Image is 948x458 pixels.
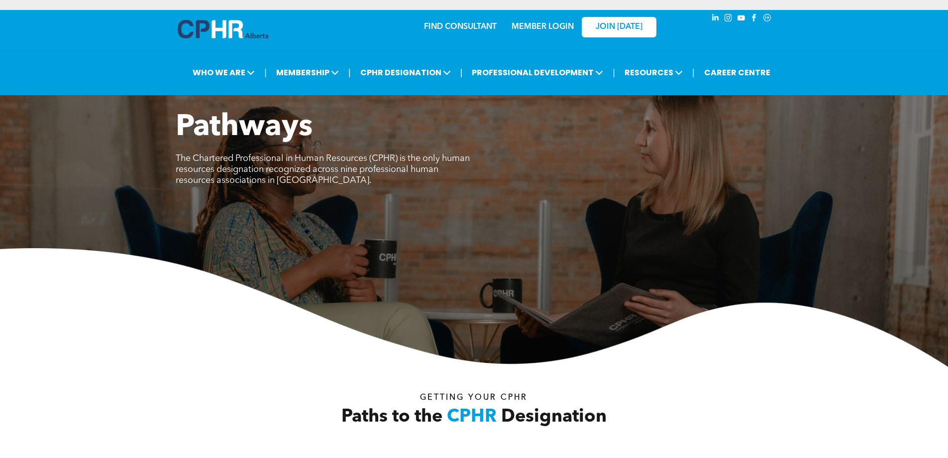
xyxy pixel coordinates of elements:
[501,408,607,426] span: Designation
[701,63,773,82] a: CAREER CENTRE
[723,12,734,26] a: instagram
[264,62,267,83] li: |
[469,63,606,82] span: PROFESSIONAL DEVELOPMENT
[613,62,615,83] li: |
[736,12,747,26] a: youtube
[176,113,313,143] span: Pathways
[341,408,442,426] span: Paths to the
[596,22,642,32] span: JOIN [DATE]
[348,62,351,83] li: |
[512,23,574,31] a: MEMBER LOGIN
[420,394,527,402] span: Getting your Cphr
[622,63,686,82] span: RESOURCES
[762,12,773,26] a: Social network
[176,154,470,185] span: The Chartered Professional in Human Resources (CPHR) is the only human resources designation reco...
[424,23,497,31] a: FIND CONSULTANT
[692,62,695,83] li: |
[357,63,454,82] span: CPHR DESIGNATION
[190,63,258,82] span: WHO WE ARE
[178,20,268,38] img: A blue and white logo for cp alberta
[273,63,342,82] span: MEMBERSHIP
[582,17,656,37] a: JOIN [DATE]
[710,12,721,26] a: linkedin
[460,62,463,83] li: |
[447,408,497,426] span: CPHR
[749,12,760,26] a: facebook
